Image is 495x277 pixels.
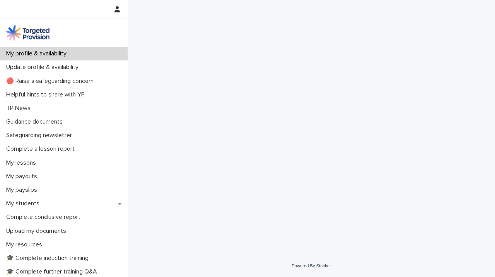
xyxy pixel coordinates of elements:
p: Guidance documents [3,118,69,126]
p: My students [3,200,46,207]
p: My payslips [3,186,43,194]
p: 🔴 Raise a safeguarding concern [3,77,100,85]
p: My lessons [3,159,42,167]
p: Update profile & availability [3,64,85,71]
p: 🎓 Complete induction training [3,255,95,262]
p: Safeguarding newsletter [3,132,78,139]
p: Helpful hints to share with YP [3,91,91,98]
p: My payouts [3,173,43,180]
p: Complete conclusive report [3,213,87,221]
p: Complete a lesson report [3,145,81,153]
p: TP News [3,105,37,112]
a: Powered By Stacker [292,263,331,268]
p: My resources [3,241,48,248]
p: My profile & availability [3,50,73,57]
p: Upload my documents [3,227,72,235]
p: 🎓 Complete further training Q&A [3,268,103,275]
img: M5nRWzHhSzIhMunXDL62 [6,25,49,41]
